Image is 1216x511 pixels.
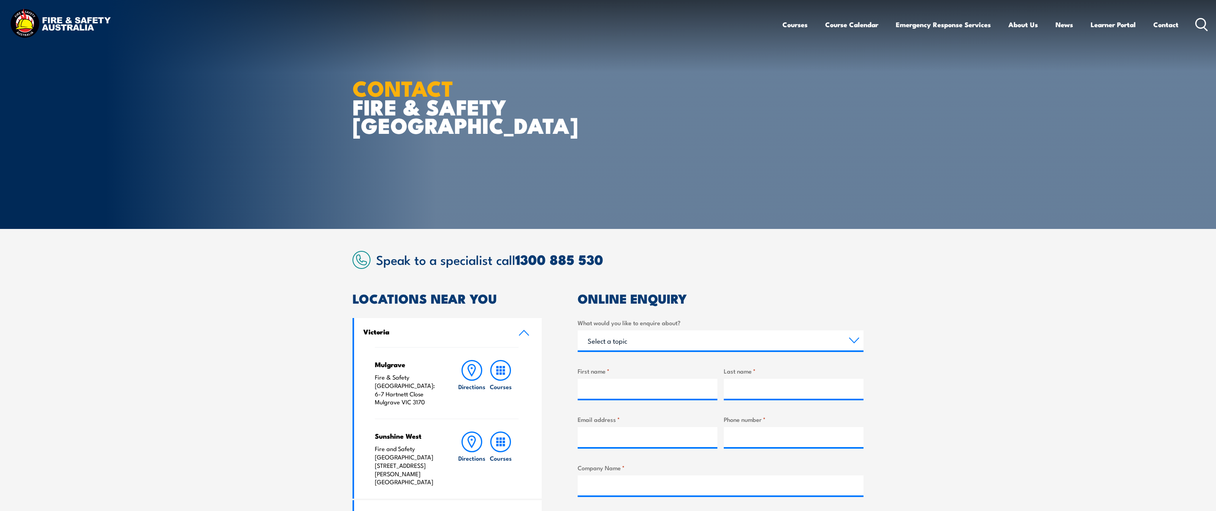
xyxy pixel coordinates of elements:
h2: ONLINE ENQUIRY [578,292,863,304]
a: Course Calendar [825,14,878,35]
h6: Directions [458,454,485,462]
a: Victoria [354,318,542,347]
h6: Courses [490,382,512,391]
h2: Speak to a specialist call [376,252,863,266]
a: Courses [486,360,515,406]
a: Courses [782,14,808,35]
h6: Directions [458,382,485,391]
h2: LOCATIONS NEAR YOU [353,292,542,304]
label: What would you like to enquire about? [578,318,863,327]
p: Fire and Safety [GEOGRAPHIC_DATA] [STREET_ADDRESS][PERSON_NAME] [GEOGRAPHIC_DATA] [375,445,442,486]
label: Company Name [578,463,863,472]
label: Phone number [724,415,863,424]
h4: Sunshine West [375,431,442,440]
a: 1300 885 530 [515,249,603,270]
h6: Courses [490,454,512,462]
a: Directions [457,431,486,486]
p: Fire & Safety [GEOGRAPHIC_DATA]: 6-7 Hartnett Close Mulgrave VIC 3170 [375,373,442,406]
a: Contact [1153,14,1178,35]
a: Directions [457,360,486,406]
a: Learner Portal [1091,14,1136,35]
label: Last name [724,366,863,376]
a: Courses [486,431,515,486]
a: News [1056,14,1073,35]
h4: Mulgrave [375,360,442,369]
a: About Us [1008,14,1038,35]
h4: Victoria [363,327,506,336]
label: First name [578,366,717,376]
label: Email address [578,415,717,424]
a: Emergency Response Services [896,14,991,35]
strong: CONTACT [353,71,454,104]
h1: FIRE & SAFETY [GEOGRAPHIC_DATA] [353,78,550,134]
